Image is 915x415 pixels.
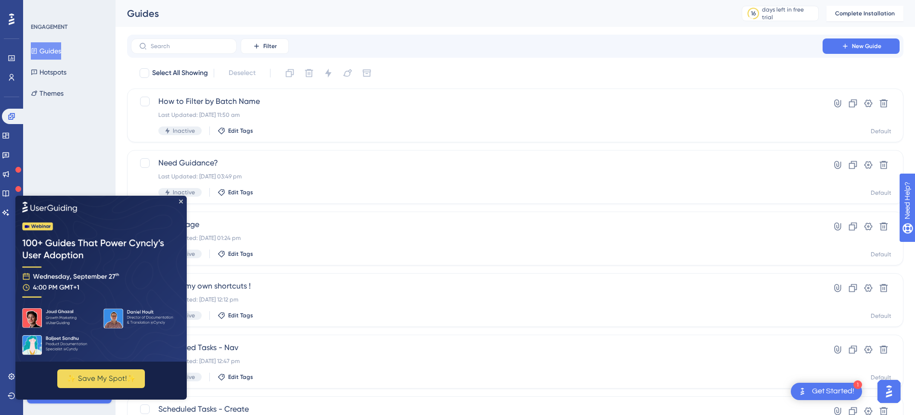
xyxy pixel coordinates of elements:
span: Select All Showing [152,67,208,79]
div: Get Started! [812,386,854,397]
button: Themes [31,85,64,102]
div: Open Get Started! checklist, remaining modules: 1 [791,383,862,400]
span: Deselect [229,67,256,79]
button: Guides [31,42,61,60]
div: Guides [127,7,718,20]
span: Need Help? [23,2,60,14]
span: Need Guidance? [158,157,795,169]
span: Inactive [173,189,195,196]
span: Scheduled Tasks - Create [158,403,795,415]
button: Edit Tags [218,373,253,381]
div: Last Updated: [DATE] 11:50 am [158,111,795,119]
button: Filter [241,38,289,54]
button: New Guide [823,38,900,54]
span: Edit Tags [228,250,253,258]
span: Edit Tags [228,373,253,381]
button: Edit Tags [218,127,253,135]
span: Scheduled Tasks - Nav [158,342,795,353]
div: ENGAGEMENT [31,23,67,31]
div: Default [871,251,891,258]
div: 16 [751,10,756,17]
button: Edit Tags [218,250,253,258]
iframe: UserGuiding AI Assistant Launcher [875,377,903,406]
span: Home Page [158,219,795,230]
img: launcher-image-alternative-text [797,386,808,397]
button: Edit Tags [218,189,253,196]
button: Hotspots [31,63,66,81]
div: Default [871,312,891,320]
span: Edit Tags [228,189,253,196]
span: Edit Tags [228,312,253,319]
button: ✨ Save My Spot!✨ [42,174,129,192]
button: Deselect [220,64,264,82]
div: Last Updated: [DATE] 12:47 pm [158,357,795,365]
div: 1 [853,380,862,389]
span: Complete Installation [835,10,895,17]
div: days left in free trial [762,6,815,21]
div: Default [871,189,891,197]
div: Last Updated: [DATE] 01:24 pm [158,234,795,242]
button: Complete Installation [826,6,903,21]
button: Edit Tags [218,312,253,319]
span: How to Filter by Batch Name [158,96,795,107]
span: Inactive [173,127,195,135]
span: Edit Tags [228,127,253,135]
div: Close Preview [164,4,168,8]
div: Last Updated: [DATE] 12:12 pm [158,296,795,303]
span: New Guide [852,42,881,50]
div: Default [871,374,891,381]
input: Search [151,43,229,50]
span: Filter [263,42,277,50]
div: Last Updated: [DATE] 03:49 pm [158,173,795,180]
span: Create my own shortcuts ! [158,280,795,292]
div: Default [871,127,891,135]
